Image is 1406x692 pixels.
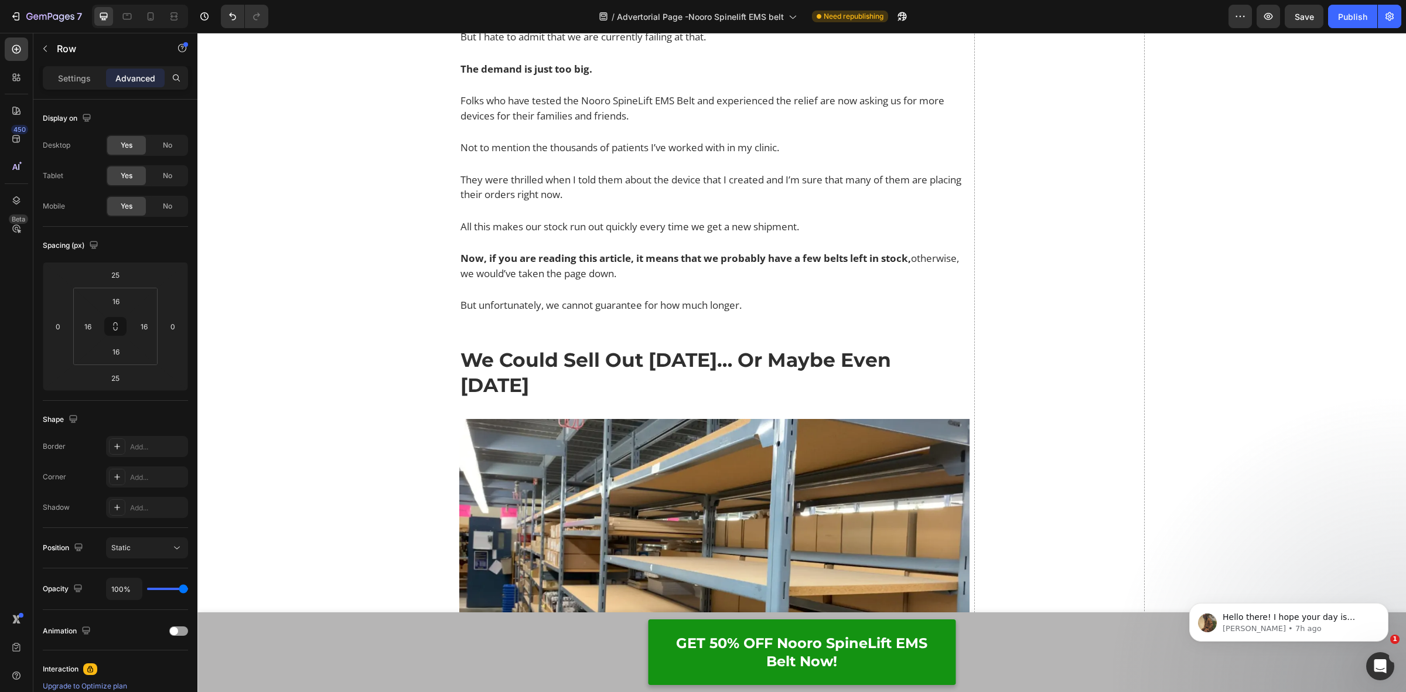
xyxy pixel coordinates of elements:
img: 1722946541897_1711471878325_1702576968014_FTM_Pain_Relief_advertorial_v01_12.11.23_1_1_4_3_.webp [262,386,773,654]
div: Border [43,441,66,452]
input: l [79,318,97,335]
input: 25 [104,369,127,387]
input: l [135,318,153,335]
input: l [104,292,128,310]
button: 7 [5,5,87,28]
iframe: Design area [197,33,1406,692]
span: No [163,171,172,181]
div: Tablet [43,171,63,181]
div: Spacing (px) [43,238,101,254]
button: Publish [1328,5,1377,28]
span: Need republishing [824,11,883,22]
p: Advanced [115,72,155,84]
strong: The demand is just too big. [263,29,395,43]
div: Display on [43,111,94,127]
span: They were thrilled when I told them about the device that I created and I’m sure that many of the... [263,140,764,169]
div: Add... [130,442,185,452]
span: No [163,201,172,212]
input: 0 [164,318,182,335]
p: 7 [77,9,82,23]
div: Corner [43,472,66,482]
span: Yes [121,171,132,181]
div: Add... [130,503,185,513]
span: Folks who have tested the Nooro SpineLift EMS Belt and experienced the relief are now asking us f... [263,61,747,90]
p: Settings [58,72,91,84]
div: Upgrade to Optimize plan [43,681,188,691]
div: Publish [1338,11,1367,23]
div: Animation [43,623,93,639]
span: / [612,11,615,23]
div: Interaction [43,664,79,674]
input: 25 [104,266,127,284]
span: Yes [121,201,132,212]
iframe: Intercom notifications message [1172,578,1406,660]
span: Advertorial Page -Nooro Spinelift EMS belt [617,11,784,23]
iframe: Intercom live chat [1366,652,1394,680]
span: Not to mention the thousands of patients I’ve worked with in my clinic. [263,108,582,121]
button: Static [106,537,188,558]
div: Mobile [43,201,65,212]
span: Save [1295,12,1314,22]
p: Row [57,42,156,56]
div: Opacity [43,581,85,597]
a: GET 50% OFF Nooro SpineLift EMS Belt Now! [451,587,758,652]
button: Save [1285,5,1323,28]
span: All this makes our stock run out quickly every time we get a new shipment. [263,187,602,200]
strong: We Could Sell Out [DATE]… Or Maybe Even [DATE] [263,315,694,364]
strong: Now, if you are reading this article, it means that we probably have a few belts left in stock, [263,219,714,232]
span: Static [111,543,131,552]
input: l [104,343,128,360]
span: otherwise, we would’ve taken the page down. [263,219,762,247]
div: Beta [9,214,28,224]
input: 0 [49,318,67,335]
div: Desktop [43,140,70,151]
div: Position [43,540,86,556]
span: But unfortunately, we cannot guarantee for how much longer. [263,265,544,279]
span: Yes [121,140,132,151]
div: Shape [43,412,80,428]
div: Shadow [43,502,70,513]
div: Add... [130,472,185,483]
span: 1 [1390,635,1400,644]
input: Auto [107,578,142,599]
span: No [163,140,172,151]
div: Undo/Redo [221,5,268,28]
div: 450 [11,125,28,134]
strong: GET 50% OFF Nooro SpineLift EMS Belt Now! [479,602,730,637]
